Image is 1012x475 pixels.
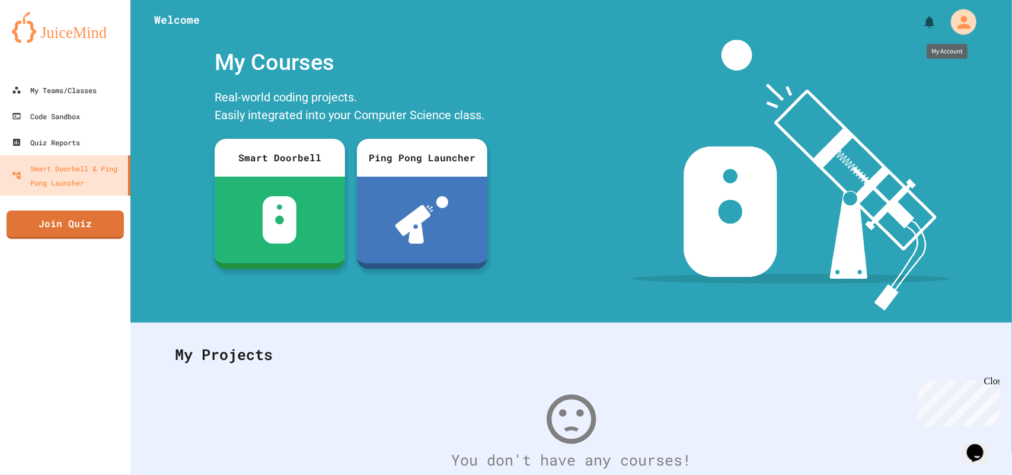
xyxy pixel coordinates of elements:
[5,5,82,75] div: Chat with us now!Close
[215,139,345,177] div: Smart Doorbell
[163,449,979,471] div: You don't have any courses!
[209,40,493,85] div: My Courses
[12,109,80,123] div: Code Sandbox
[395,196,448,244] img: ppl-with-ball.png
[962,428,1000,463] iframe: chat widget
[209,85,493,130] div: Real-world coding projects. Easily integrated into your Computer Science class.
[12,135,80,149] div: Quiz Reports
[357,139,487,177] div: Ping Pong Launcher
[12,161,123,190] div: Smart Doorbell & Ping Pong Launcher
[927,44,968,59] div: My Account
[914,376,1000,426] iframe: chat widget
[163,331,979,378] div: My Projects
[7,211,124,239] a: Join Quiz
[936,5,980,38] div: My Account
[633,40,950,311] img: banner-image-my-projects.png
[901,12,940,32] div: My Notifications
[263,196,296,244] img: sdb-white.svg
[12,83,97,97] div: My Teams/Classes
[12,12,119,43] img: logo-orange.svg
